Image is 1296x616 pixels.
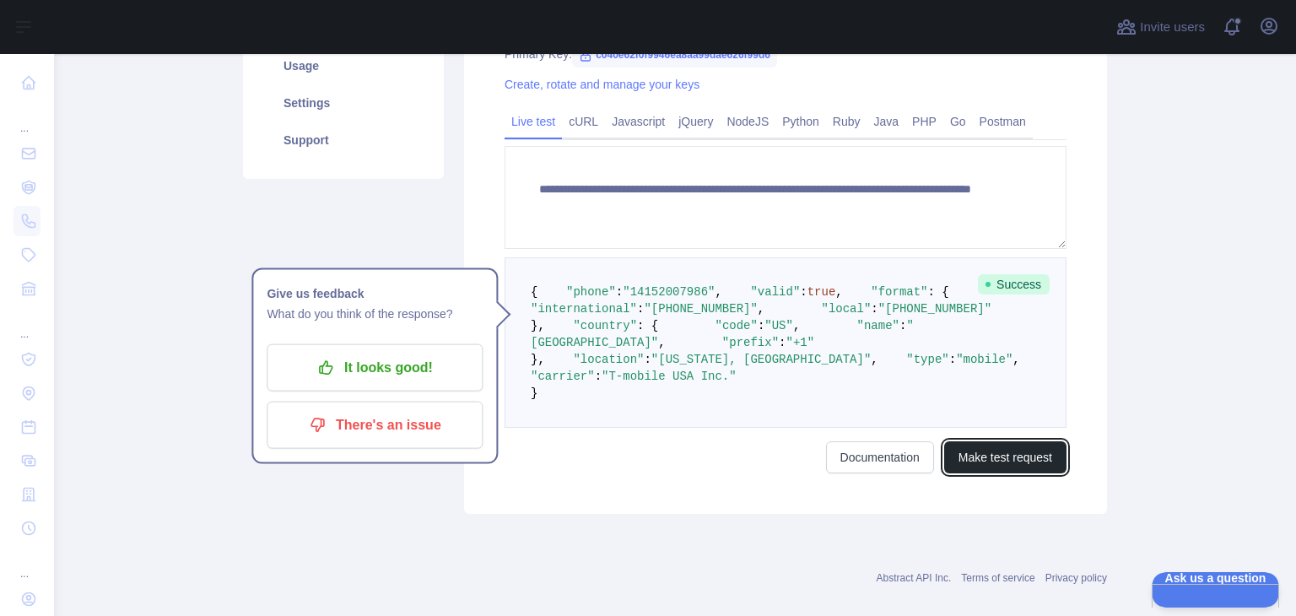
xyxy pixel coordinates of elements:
div: ... [13,547,40,581]
span: : [616,285,623,299]
span: "type" [906,353,948,366]
p: It looks good! [279,354,470,382]
a: Create, rotate and manage your keys [505,78,699,91]
div: ... [13,307,40,341]
span: { [531,285,537,299]
span: "phone" [566,285,616,299]
span: , [658,336,665,349]
a: Go [943,108,973,135]
span: "valid" [750,285,800,299]
span: : [779,336,786,349]
p: What do you think of the response? [267,304,483,324]
span: , [758,302,764,316]
div: Primary Key: [505,46,1066,62]
span: "format" [871,285,927,299]
a: Terms of service [961,572,1034,584]
span: "[GEOGRAPHIC_DATA]" [531,319,914,349]
a: jQuery [672,108,720,135]
iframe: Help Scout Beacon - Open [1152,572,1279,608]
span: : { [637,319,658,332]
span: }, [531,353,545,366]
span: Invite users [1140,18,1205,37]
h1: Give us feedback [267,284,483,304]
span: "carrier" [531,370,595,383]
span: c040e62f0f9946ea8aa99dae626f99d6 [572,42,777,68]
span: : [949,353,956,366]
span: "[PHONE_NUMBER]" [878,302,991,316]
span: "country" [573,319,637,332]
span: : [644,353,651,366]
span: : [871,302,877,316]
a: Javascript [605,108,672,135]
span: : [595,370,602,383]
a: Privacy policy [1045,572,1107,584]
a: cURL [562,108,605,135]
div: ... [13,101,40,135]
span: "prefix" [722,336,779,349]
span: "US" [764,319,793,332]
a: Documentation [826,441,934,473]
a: Java [867,108,906,135]
span: "[US_STATE], [GEOGRAPHIC_DATA]" [651,353,871,366]
span: : [899,319,906,332]
span: : [637,302,644,316]
span: "[PHONE_NUMBER]" [644,302,757,316]
a: PHP [905,108,943,135]
span: , [871,353,877,366]
span: } [531,386,537,400]
span: , [835,285,842,299]
span: "+1" [786,336,814,349]
span: Success [978,274,1050,294]
button: It looks good! [267,344,483,392]
span: "local" [821,302,871,316]
button: There's an issue [267,402,483,449]
a: Abstract API Inc. [877,572,952,584]
p: There's an issue [279,411,470,440]
a: Ruby [826,108,867,135]
button: Invite users [1113,14,1208,41]
span: "name" [857,319,899,332]
span: : [758,319,764,332]
span: , [715,285,721,299]
a: Python [775,108,826,135]
a: Live test [505,108,562,135]
span: , [1012,353,1019,366]
a: Settings [263,84,424,122]
span: "location" [573,353,644,366]
span: "14152007986" [623,285,715,299]
span: : { [928,285,949,299]
a: Support [263,122,424,159]
span: : [800,285,807,299]
span: true [807,285,836,299]
span: "code" [715,319,757,332]
button: Make test request [944,441,1066,473]
span: }, [531,319,545,332]
a: Postman [973,108,1033,135]
a: NodeJS [720,108,775,135]
a: Usage [263,47,424,84]
span: "T-mobile USA Inc." [602,370,737,383]
span: , [793,319,800,332]
span: "international" [531,302,637,316]
span: "mobile" [956,353,1012,366]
